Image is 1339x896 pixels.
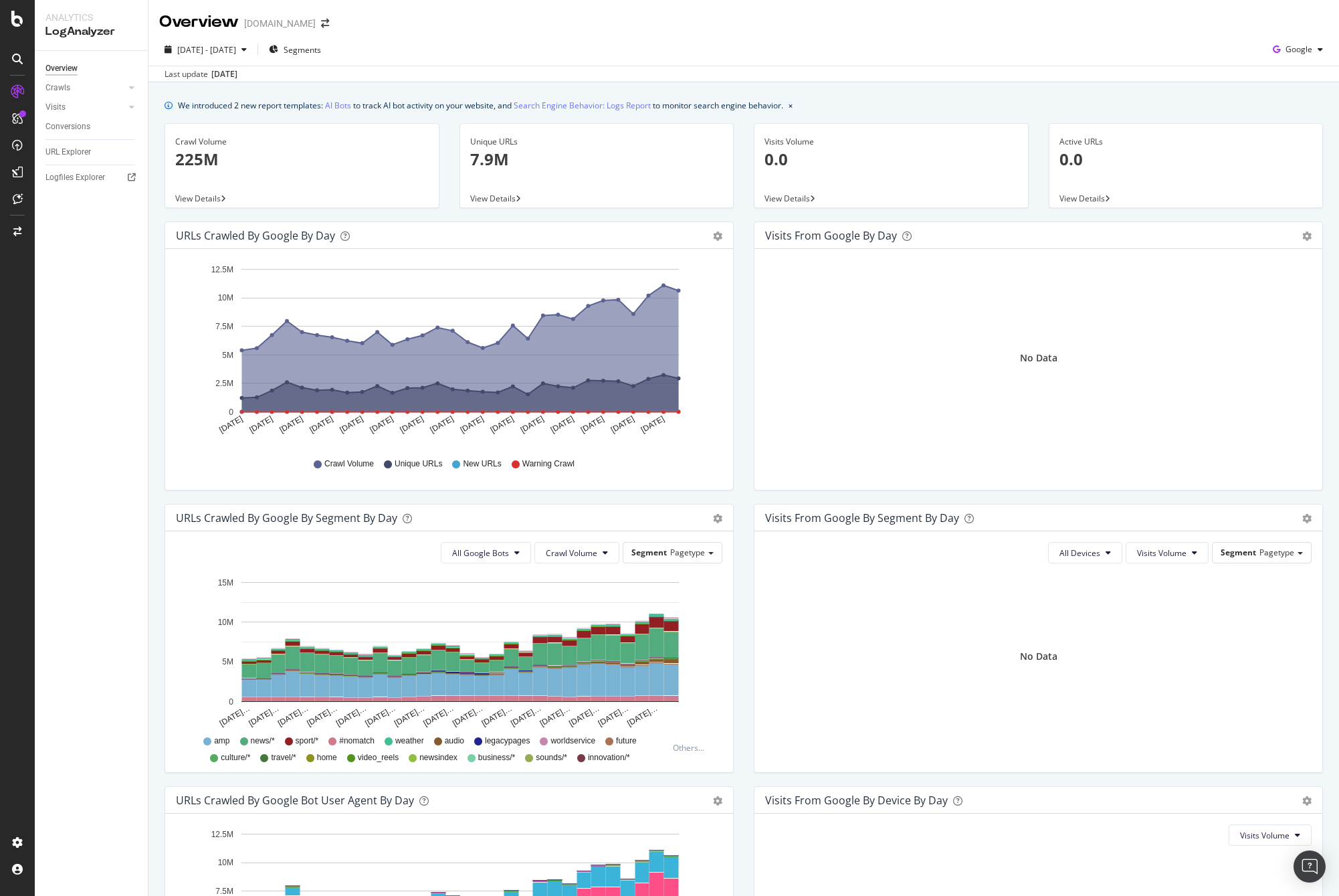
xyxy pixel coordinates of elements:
div: info banner [165,98,1323,112]
span: Segment [631,547,667,558]
div: arrow-right-arrow-left [321,19,329,28]
span: Crawl Volume [324,458,374,470]
p: 0.0 [1059,148,1313,171]
div: A chart. [176,574,722,729]
div: Visits From Google By Device By Day [765,794,948,807]
text: 10M [218,618,233,627]
div: Visits Volume [764,136,1018,148]
span: View Details [764,193,810,204]
button: close banner [785,96,796,115]
button: All Google Bots [441,542,531,563]
div: URLs Crawled by Google bot User Agent By Day [176,794,414,807]
div: Overview [45,62,78,76]
text: 5M [222,658,233,667]
text: [DATE] [369,414,395,435]
div: [DATE] [211,68,237,80]
button: Visits Volume [1229,824,1312,846]
span: legacypages [485,735,530,747]
div: Conversions [45,120,90,134]
div: Analytics [45,11,137,24]
span: View Details [1059,193,1105,204]
button: Google [1267,39,1328,60]
span: video_reels [358,752,399,764]
span: Pagetype [670,547,705,558]
text: [DATE] [579,414,606,435]
div: Crawl Volume [175,136,429,148]
span: future [616,735,637,747]
span: All Google Bots [452,547,509,559]
span: news/* [251,735,275,747]
button: [DATE] - [DATE] [159,39,252,60]
div: We introduced 2 new report templates: to track AI bot activity on your website, and to monitor se... [178,98,783,112]
p: 225M [175,148,429,171]
div: No Data [1020,650,1057,663]
text: 7.5M [215,887,233,896]
span: worldservice [550,735,595,747]
button: All Devices [1048,542,1122,563]
span: All Devices [1059,547,1100,559]
button: Visits Volume [1126,542,1209,563]
div: gear [713,232,722,241]
div: URLs Crawled by Google by day [176,229,335,242]
div: Active URLs [1059,136,1313,148]
a: Visits [45,100,125,114]
div: Last update [165,68,237,80]
div: Visits from Google by day [765,229,897,242]
div: Overview [159,11,239,33]
text: [DATE] [609,414,636,435]
text: [DATE] [429,414,455,435]
div: URL Explorer [45,145,91,159]
span: amp [214,735,229,747]
text: [DATE] [399,414,425,435]
span: innovation/* [588,752,630,764]
span: Warning Crawl [522,458,575,470]
span: Unique URLs [395,458,442,470]
text: 15M [218,578,233,588]
text: [DATE] [308,414,334,435]
text: 10M [218,294,233,303]
div: No Data [1020,351,1057,365]
span: Visits Volume [1240,830,1290,841]
span: sounds/* [536,752,567,764]
span: Segments [284,44,321,56]
div: LogAnalyzer [45,24,137,39]
text: 7.5M [215,322,233,331]
button: Crawl Volume [534,542,619,563]
text: 5M [222,351,233,360]
span: Crawl Volume [546,547,597,559]
span: New URLs [463,458,501,470]
div: Open Intercom Messenger [1294,850,1326,883]
div: gear [1302,232,1312,241]
text: [DATE] [639,414,666,435]
div: Unique URLs [470,136,724,148]
span: Pagetype [1259,547,1294,558]
text: 0 [229,697,233,707]
text: [DATE] [278,414,304,435]
a: Search Engine Behavior: Logs Report [514,98,651,112]
div: Visits [45,100,66,114]
span: Google [1285,43,1312,55]
span: business/* [478,752,515,764]
div: [DOMAIN_NAME] [244,17,316,30]
text: [DATE] [489,414,516,435]
text: [DATE] [217,414,244,435]
text: 12.5M [211,265,233,274]
text: [DATE] [519,414,546,435]
span: View Details [175,193,221,204]
span: home [317,752,337,764]
a: Conversions [45,120,138,134]
div: gear [713,514,722,523]
p: 7.9M [470,148,724,171]
div: gear [713,796,722,806]
a: URL Explorer [45,145,138,159]
span: [DATE] - [DATE] [177,44,236,56]
text: [DATE] [549,414,576,435]
div: Logfiles Explorer [45,171,105,185]
text: [DATE] [247,414,274,435]
text: 12.5M [211,830,233,839]
span: Visits Volume [1137,547,1187,559]
text: 10M [218,859,233,868]
text: [DATE] [459,414,486,435]
div: Visits from Google By Segment By Day [765,511,959,525]
span: newsindex [419,752,457,764]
